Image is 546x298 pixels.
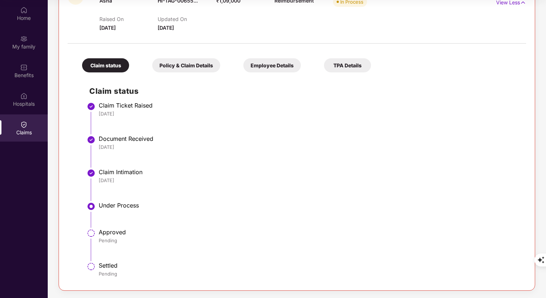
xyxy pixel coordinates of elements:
[99,25,116,31] span: [DATE]
[99,135,519,142] div: Document Received
[20,35,27,42] img: svg+xml;base64,PHN2ZyB3aWR0aD0iMjAiIGhlaWdodD0iMjAiIHZpZXdCb3g9IjAgMCAyMCAyMCIgZmlsbD0ibm9uZSIgeG...
[99,262,519,269] div: Settled
[87,202,95,211] img: svg+xml;base64,PHN2ZyBpZD0iU3RlcC1BY3RpdmUtMzJ4MzIiIHhtbG5zPSJodHRwOi8vd3d3LnczLm9yZy8yMDAwL3N2Zy...
[20,7,27,14] img: svg+xml;base64,PHN2ZyBpZD0iSG9tZSIgeG1sbnM9Imh0dHA6Ly93d3cudzMub3JnLzIwMDAvc3ZnIiB3aWR0aD0iMjAiIG...
[99,270,519,277] div: Pending
[99,228,519,236] div: Approved
[99,177,519,184] div: [DATE]
[158,16,216,22] p: Updated On
[87,229,95,238] img: svg+xml;base64,PHN2ZyBpZD0iU3RlcC1QZW5kaW5nLTMyeDMyIiB4bWxucz0iaHR0cDovL3d3dy53My5vcmcvMjAwMC9zdm...
[99,16,158,22] p: Raised On
[87,135,95,144] img: svg+xml;base64,PHN2ZyBpZD0iU3RlcC1Eb25lLTMyeDMyIiB4bWxucz0iaHR0cDovL3d3dy53My5vcmcvMjAwMC9zdmciIH...
[243,58,301,72] div: Employee Details
[99,102,519,109] div: Claim Ticket Raised
[99,110,519,117] div: [DATE]
[99,144,519,150] div: [DATE]
[89,85,519,97] h2: Claim status
[82,58,129,72] div: Claim status
[99,202,519,209] div: Under Process
[20,92,27,100] img: svg+xml;base64,PHN2ZyBpZD0iSG9zcGl0YWxzIiB4bWxucz0iaHR0cDovL3d3dy53My5vcmcvMjAwMC9zdmciIHdpZHRoPS...
[87,262,95,271] img: svg+xml;base64,PHN2ZyBpZD0iU3RlcC1QZW5kaW5nLTMyeDMyIiB4bWxucz0iaHR0cDovL3d3dy53My5vcmcvMjAwMC9zdm...
[87,102,95,111] img: svg+xml;base64,PHN2ZyBpZD0iU3RlcC1Eb25lLTMyeDMyIiB4bWxucz0iaHR0cDovL3d3dy53My5vcmcvMjAwMC9zdmciIH...
[20,121,27,128] img: svg+xml;base64,PHN2ZyBpZD0iQ2xhaW0iIHhtbG5zPSJodHRwOi8vd3d3LnczLm9yZy8yMDAwL3N2ZyIgd2lkdGg9IjIwIi...
[158,25,174,31] span: [DATE]
[324,58,371,72] div: TPA Details
[152,58,220,72] div: Policy & Claim Details
[87,169,95,177] img: svg+xml;base64,PHN2ZyBpZD0iU3RlcC1Eb25lLTMyeDMyIiB4bWxucz0iaHR0cDovL3d3dy53My5vcmcvMjAwMC9zdmciIH...
[99,237,519,244] div: Pending
[20,64,27,71] img: svg+xml;base64,PHN2ZyBpZD0iQmVuZWZpdHMiIHhtbG5zPSJodHRwOi8vd3d3LnczLm9yZy8yMDAwL3N2ZyIgd2lkdGg9Ij...
[99,168,519,176] div: Claim Intimation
